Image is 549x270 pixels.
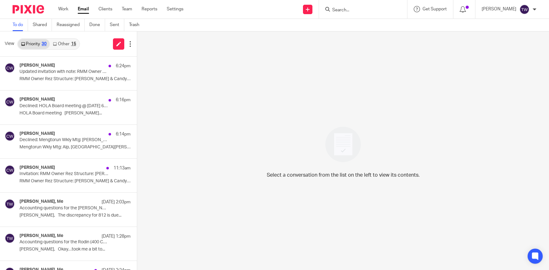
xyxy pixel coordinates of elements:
[20,165,55,170] h4: [PERSON_NAME]
[13,5,44,14] img: Pixie
[20,247,131,252] p: [PERSON_NAME], Okay…took me a bit to...
[18,39,50,49] a: Priority30
[267,171,420,179] p: Select a conversation from the list on the left to view its contents.
[423,7,447,11] span: Get Support
[20,171,109,177] p: Invitation: RMM Owner Rez Structure: [PERSON_NAME] & Candy @ [DATE] 9:30am - 10:20am (EDT) ([PERS...
[20,111,131,116] p: HOLA Board meeting [PERSON_NAME]...
[332,8,388,13] input: Search
[50,39,79,49] a: Other15
[519,4,529,14] img: svg%3E
[20,97,55,102] h4: [PERSON_NAME]
[114,165,131,171] p: 11:13am
[20,199,63,204] h4: [PERSON_NAME], Me
[167,6,183,12] a: Settings
[20,179,131,184] p: RMM Owner Rez Structure: [PERSON_NAME] & Candy You...
[5,97,15,107] img: svg%3E
[20,233,63,239] h4: [PERSON_NAME], Me
[5,165,15,175] img: svg%3E
[482,6,516,12] p: [PERSON_NAME]
[5,63,15,73] img: svg%3E
[20,206,109,211] p: Accounting questions for the [PERSON_NAME] ([STREET_ADDRESS][PERSON_NAME])
[122,6,132,12] a: Team
[129,19,144,31] a: Trash
[42,42,47,46] div: 30
[20,76,131,82] p: RMM Owner Rez Structure: [PERSON_NAME] & Candy You...
[5,131,15,141] img: svg%3E
[20,63,55,68] h4: [PERSON_NAME]
[116,63,131,69] p: 6:24pm
[89,19,105,31] a: Done
[5,233,15,243] img: svg%3E
[20,103,109,109] p: Declined: HOLA Board meeting @ [DATE] 6pm - 7pm (EDT) ([PERSON_NAME])
[20,69,109,74] p: Updated invitation with note: RMM Owner Rez Structure: [PERSON_NAME] & Candy @ [DATE] 9am - 9:50a...
[5,41,14,47] span: View
[58,6,68,12] a: Work
[321,123,365,166] img: image
[20,213,131,218] p: [PERSON_NAME], The discrepancy for 812 is due...
[5,199,15,209] img: svg%3E
[116,97,131,103] p: 6:16pm
[110,19,124,31] a: Sent
[142,6,157,12] a: Reports
[116,131,131,137] p: 6:14pm
[13,19,28,31] a: To do
[78,6,89,12] a: Email
[71,42,76,46] div: 15
[57,19,85,31] a: Reassigned
[20,131,55,136] h4: [PERSON_NAME]
[102,199,131,205] p: [DATE] 2:03pm
[20,240,109,245] p: Accounting questions for the Rodin (400 Crestview)
[33,19,52,31] a: Shared
[98,6,112,12] a: Clients
[102,233,131,240] p: [DATE] 1:28pm
[20,145,131,150] p: Mengtorun Wkly Mtg: Alp, [GEOGRAPHIC_DATA][PERSON_NAME], [PERSON_NAME],...
[20,137,109,143] p: Declined: Mengtorun Wkly Mtg: [PERSON_NAME], [PERSON_NAME], [PERSON_NAME] - New @ [DATE] 11am - 1...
